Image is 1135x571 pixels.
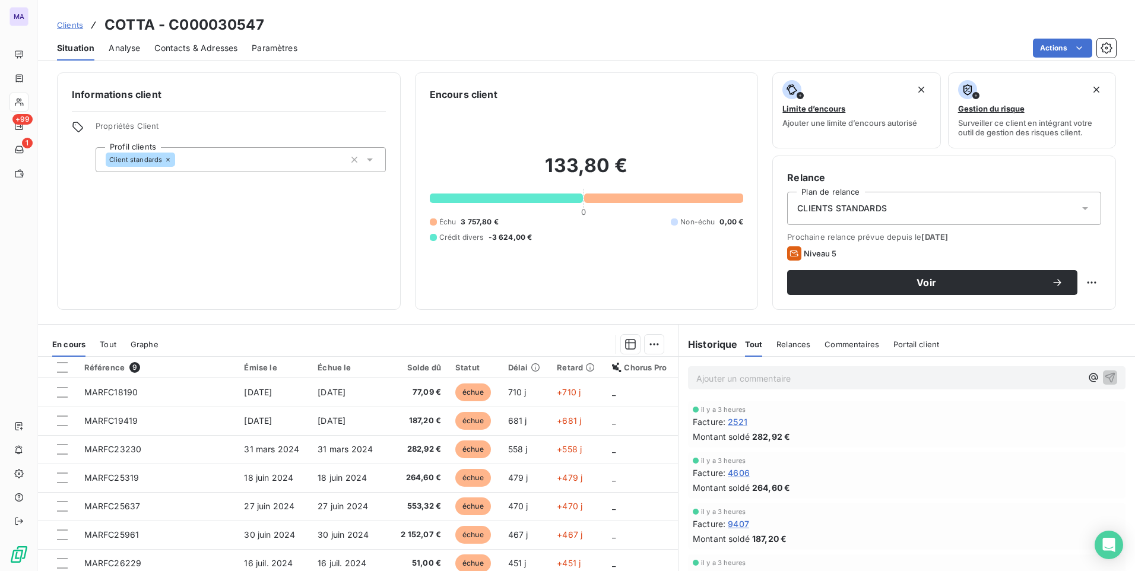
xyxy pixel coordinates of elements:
span: MARFC25961 [84,529,140,540]
span: Prochaine relance prévue depuis le [787,232,1101,242]
span: 1 [22,138,33,148]
span: 2521 [728,415,747,428]
span: MARFC26229 [84,558,142,568]
span: _ [612,529,616,540]
span: [DATE] [244,415,272,426]
span: Voir [801,278,1051,287]
span: il y a 3 heures [701,457,746,464]
span: 77,09 € [391,386,441,398]
span: _ [612,472,616,483]
span: Non-échu [680,217,715,227]
h6: Encours client [430,87,497,101]
span: Propriétés Client [96,121,386,138]
span: _ [612,387,616,397]
span: Portail client [893,340,939,349]
span: MARFC25319 [84,472,140,483]
a: Clients [57,19,83,31]
span: Relances [776,340,810,349]
span: Facture : [693,415,725,428]
span: MARFC25637 [84,501,141,511]
span: Montant soldé [693,481,750,494]
span: Contacts & Adresses [154,42,237,54]
div: Statut [455,363,494,372]
span: Ajouter une limite d’encours autorisé [782,118,917,128]
h3: COTTA - C000030547 [104,14,264,36]
span: Tout [745,340,763,349]
span: 470 j [508,501,528,511]
span: +470 j [557,501,582,511]
span: échue [455,440,491,458]
span: En cours [52,340,85,349]
div: Chorus Pro [612,363,671,372]
h6: Historique [679,337,738,351]
span: 30 juin 2024 [318,529,369,540]
span: Surveiller ce client en intégrant votre outil de gestion des risques client. [958,118,1106,137]
span: échue [455,497,491,515]
span: +681 j [557,415,581,426]
span: +710 j [557,387,581,397]
span: Paramètres [252,42,297,54]
span: 3 757,80 € [461,217,499,227]
span: 31 mars 2024 [318,444,373,454]
span: 18 juin 2024 [318,472,367,483]
div: Open Intercom Messenger [1095,531,1123,559]
span: 0,00 € [719,217,743,227]
span: 51,00 € [391,557,441,569]
span: 9407 [728,518,749,530]
div: Référence [84,362,230,373]
div: Retard [557,363,598,372]
span: +479 j [557,472,582,483]
span: Niveau 5 [804,249,836,258]
span: il y a 3 heures [701,559,746,566]
span: CLIENTS STANDARDS [797,202,887,214]
h6: Informations client [72,87,386,101]
div: Échue le [318,363,377,372]
span: 282,92 € [391,443,441,455]
span: Client standards [109,156,162,163]
h6: Relance [787,170,1101,185]
span: +451 j [557,558,581,568]
span: 18 juin 2024 [244,472,293,483]
span: 479 j [508,472,528,483]
div: Délai [508,363,543,372]
span: MARFC18190 [84,387,138,397]
span: 187,20 € [752,532,787,545]
span: +558 j [557,444,582,454]
span: 710 j [508,387,527,397]
span: 681 j [508,415,527,426]
span: Montant soldé [693,430,750,443]
span: 4606 [728,467,750,479]
span: Graphe [131,340,158,349]
span: MARFC19419 [84,415,138,426]
span: [DATE] [318,387,345,397]
span: Situation [57,42,94,54]
span: _ [612,558,616,568]
span: -3 624,00 € [489,232,532,243]
span: Échu [439,217,456,227]
span: Tout [100,340,116,349]
span: _ [612,415,616,426]
span: Crédit divers [439,232,484,243]
span: 187,20 € [391,415,441,427]
h2: 133,80 € [430,154,744,189]
span: _ [612,501,616,511]
div: MA [9,7,28,26]
span: échue [455,469,491,487]
span: Facture : [693,467,725,479]
div: Solde dû [391,363,441,372]
span: 16 juil. 2024 [318,558,366,568]
span: _ [612,444,616,454]
span: échue [455,383,491,401]
span: Clients [57,20,83,30]
input: Ajouter une valeur [175,154,185,165]
span: 0 [581,207,586,217]
span: il y a 3 heures [701,406,746,413]
span: échue [455,412,491,430]
span: 553,32 € [391,500,441,512]
span: 9 [129,362,140,373]
span: +99 [12,114,33,125]
button: Voir [787,270,1077,295]
span: Limite d’encours [782,104,845,113]
span: Gestion du risque [958,104,1025,113]
span: 30 juin 2024 [244,529,295,540]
